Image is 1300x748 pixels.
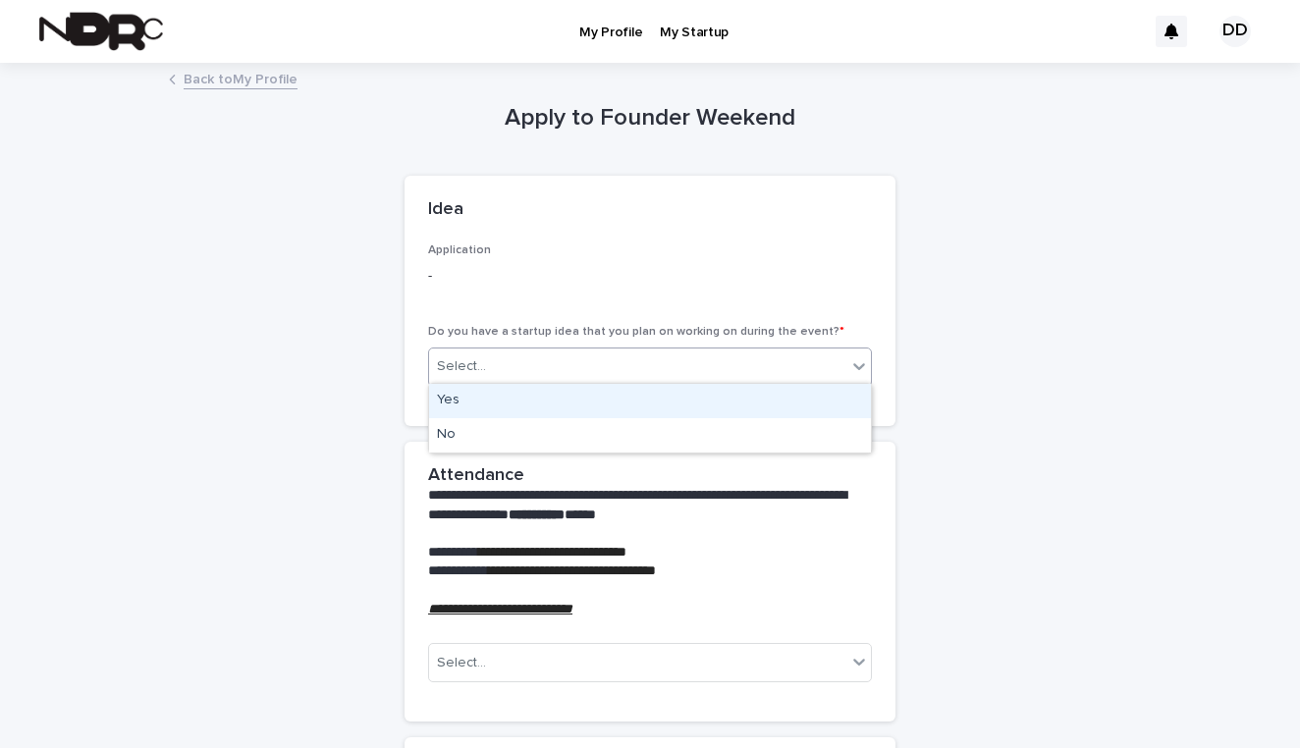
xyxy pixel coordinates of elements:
[437,653,486,673] div: Select...
[1219,16,1251,47] div: DD
[428,244,491,256] span: Application
[428,199,463,221] h2: Idea
[405,104,895,133] h1: Apply to Founder Weekend
[184,67,298,89] a: Back toMy Profile
[428,326,844,338] span: Do you have a startup idea that you plan on working on during the event?
[39,12,163,51] img: fPh53EbzTSOZ76wyQ5GQ
[428,465,524,487] h2: Attendance
[428,266,872,287] p: -
[429,384,871,418] div: Yes
[429,418,871,453] div: No
[437,356,486,377] div: Select...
